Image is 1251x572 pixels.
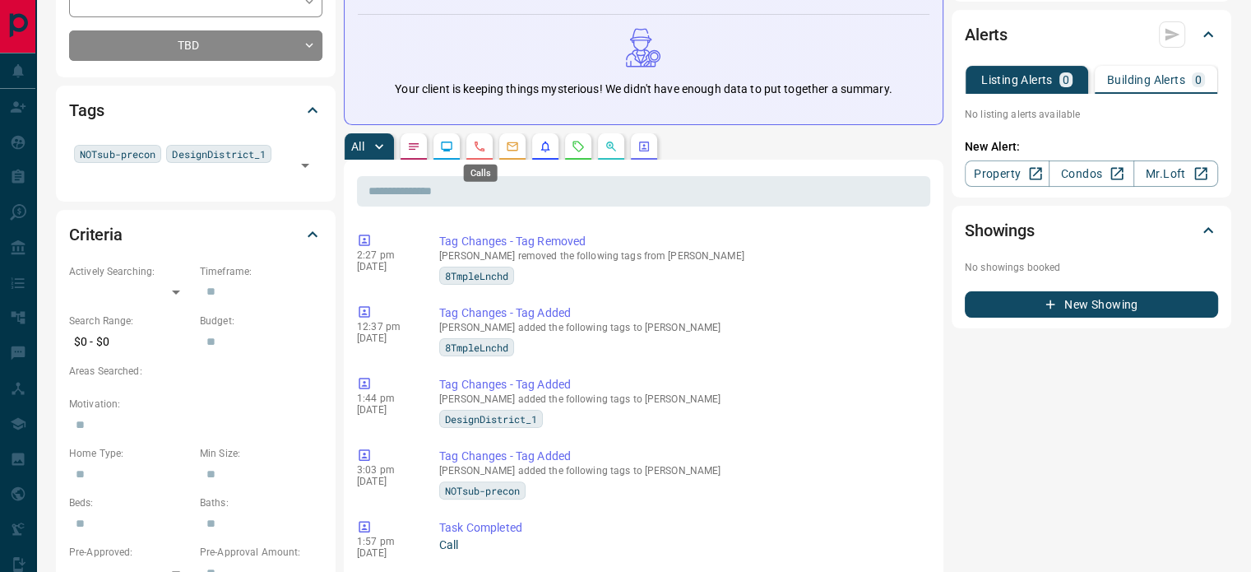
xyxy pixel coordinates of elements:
[439,519,924,537] p: Task Completed
[1133,160,1218,187] a: Mr.Loft
[200,545,322,560] p: Pre-Approval Amount:
[69,328,192,356] p: $0 - $0
[439,537,924,554] p: Call
[351,141,364,152] p: All
[445,411,537,427] span: DesignDistrict_1
[69,364,322,379] p: Areas Searched:
[357,393,415,404] p: 1:44 pm
[439,322,924,333] p: [PERSON_NAME] added the following tags to [PERSON_NAME]
[69,397,322,412] p: Motivation:
[605,140,618,153] svg: Opportunities
[965,211,1218,250] div: Showings
[69,495,192,510] p: Beds:
[572,140,585,153] svg: Requests
[69,446,192,461] p: Home Type:
[69,215,322,254] div: Criteria
[357,536,415,547] p: 1:57 pm
[440,140,453,153] svg: Lead Browsing Activity
[506,140,519,153] svg: Emails
[439,393,924,405] p: [PERSON_NAME] added the following tags to [PERSON_NAME]
[69,545,192,560] p: Pre-Approved:
[981,74,1053,86] p: Listing Alerts
[357,261,415,272] p: [DATE]
[965,217,1035,244] h2: Showings
[69,91,322,130] div: Tags
[965,138,1218,156] p: New Alert:
[1063,74,1069,86] p: 0
[357,249,415,261] p: 2:27 pm
[439,376,924,393] p: Tag Changes - Tag Added
[439,233,924,250] p: Tag Changes - Tag Removed
[357,476,415,487] p: [DATE]
[357,464,415,476] p: 3:03 pm
[200,314,322,328] p: Budget:
[357,404,415,416] p: [DATE]
[357,321,415,333] p: 12:37 pm
[200,446,322,461] p: Min Size:
[965,21,1008,48] h2: Alerts
[637,140,651,153] svg: Agent Actions
[69,264,192,279] p: Actively Searching:
[439,448,924,465] p: Tag Changes - Tag Added
[69,221,123,248] h2: Criteria
[1049,160,1133,187] a: Condos
[200,264,322,279] p: Timeframe:
[1107,74,1185,86] p: Building Alerts
[445,339,508,356] span: 8TmpleLnchd
[965,15,1218,54] div: Alerts
[965,291,1218,318] button: New Showing
[965,160,1049,187] a: Property
[439,250,924,262] p: [PERSON_NAME] removed the following tags from [PERSON_NAME]
[464,165,498,182] div: Calls
[407,140,420,153] svg: Notes
[445,267,508,284] span: 8TmpleLnchd
[357,547,415,559] p: [DATE]
[69,97,104,123] h2: Tags
[357,333,415,344] p: [DATE]
[395,81,892,98] p: Your client is keeping things mysterious! We didn't have enough data to put together a summary.
[69,30,322,61] div: TBD
[445,482,520,499] span: NOTsub-precon
[439,305,924,322] p: Tag Changes - Tag Added
[172,146,266,162] span: DesignDistrict_1
[965,107,1218,122] p: No listing alerts available
[439,465,924,477] p: [PERSON_NAME] added the following tags to [PERSON_NAME]
[80,146,155,162] span: NOTsub-precon
[69,314,192,328] p: Search Range:
[539,140,552,153] svg: Listing Alerts
[294,154,317,177] button: Open
[965,260,1218,275] p: No showings booked
[1195,74,1202,86] p: 0
[473,140,486,153] svg: Calls
[200,495,322,510] p: Baths:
